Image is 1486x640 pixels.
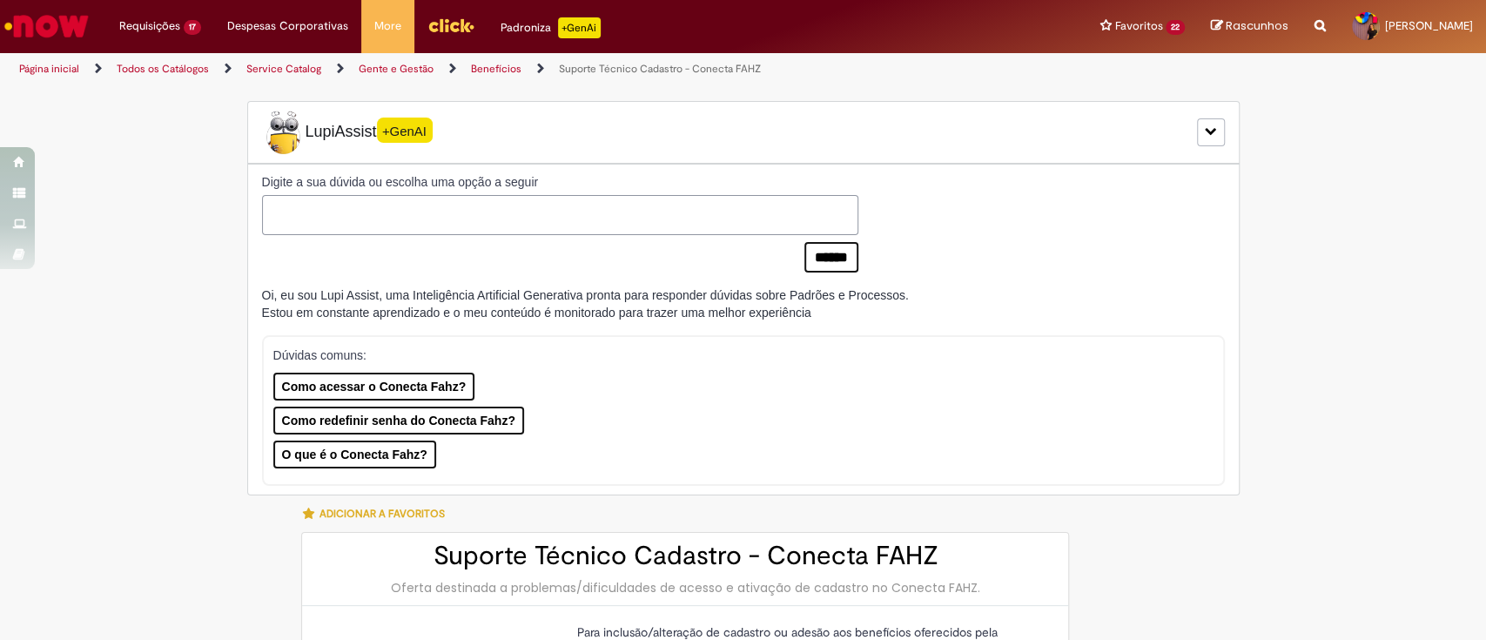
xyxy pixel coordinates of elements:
span: 17 [184,20,201,35]
a: Benefícios [471,62,521,76]
span: Requisições [119,17,180,35]
a: Service Catalog [246,62,321,76]
label: Digite a sua dúvida ou escolha uma opção a seguir [262,173,858,191]
span: 22 [1166,20,1185,35]
button: O que é o Conecta Fahz? [273,441,436,468]
span: More [374,17,401,35]
span: Favoritos [1114,17,1162,35]
span: +GenAI [377,118,433,143]
img: ServiceNow [2,9,91,44]
span: Adicionar a Favoritos [319,507,444,521]
a: Gente e Gestão [359,62,434,76]
button: Adicionar a Favoritos [301,495,454,532]
span: LupiAssist [262,111,433,154]
a: Suporte Técnico Cadastro - Conecta FAHZ [559,62,761,76]
span: Rascunhos [1226,17,1288,34]
div: LupiLupiAssist+GenAI [247,101,1240,164]
h2: Suporte Técnico Cadastro - Conecta FAHZ [319,542,1051,570]
div: Padroniza [501,17,601,38]
span: Despesas Corporativas [227,17,348,35]
a: Todos os Catálogos [117,62,209,76]
button: Como redefinir senha do Conecta Fahz? [273,407,524,435]
div: Oferta destinada a problemas/dificuldades de acesso e ativação de cadastro no Conecta FAHZ. [319,579,1051,596]
a: Rascunhos [1211,18,1288,35]
div: Oi, eu sou Lupi Assist, uma Inteligência Artificial Generativa pronta para responder dúvidas sobr... [262,286,909,321]
p: +GenAi [558,17,601,38]
img: click_logo_yellow_360x200.png [427,12,474,38]
button: Como acessar o Conecta Fahz? [273,373,475,401]
img: Lupi [262,111,306,154]
span: [PERSON_NAME] [1385,18,1473,33]
p: Dúvidas comuns: [273,347,1194,364]
ul: Trilhas de página [13,53,978,85]
a: Página inicial [19,62,79,76]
